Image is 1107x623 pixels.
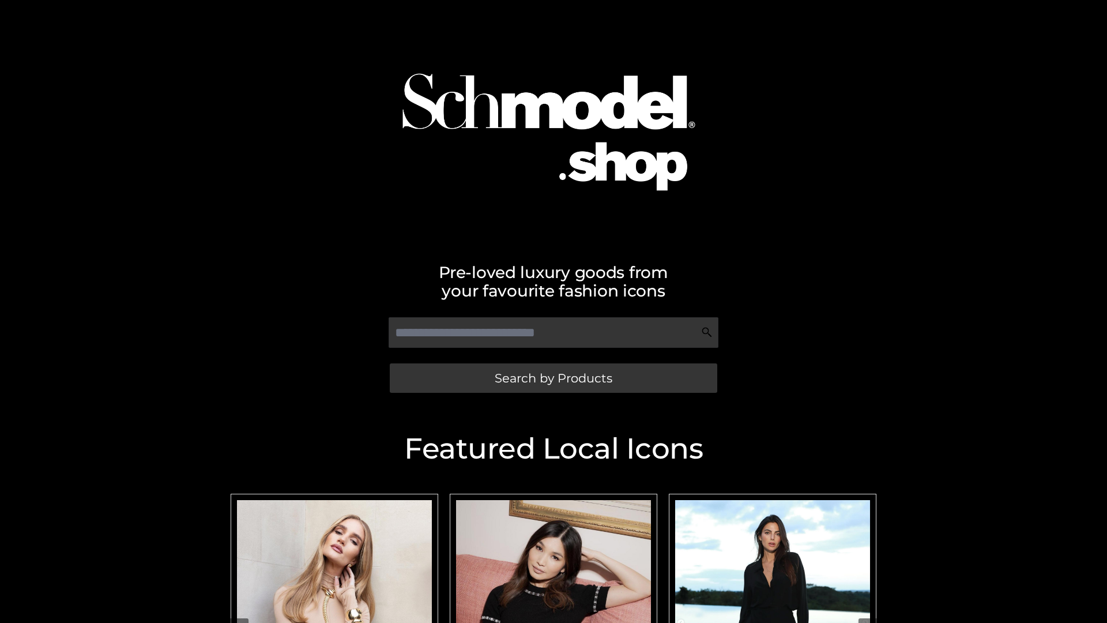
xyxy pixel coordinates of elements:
h2: Pre-loved luxury goods from your favourite fashion icons [225,263,882,300]
a: Search by Products [390,363,717,393]
h2: Featured Local Icons​ [225,434,882,463]
span: Search by Products [495,372,612,384]
img: Search Icon [701,326,713,338]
